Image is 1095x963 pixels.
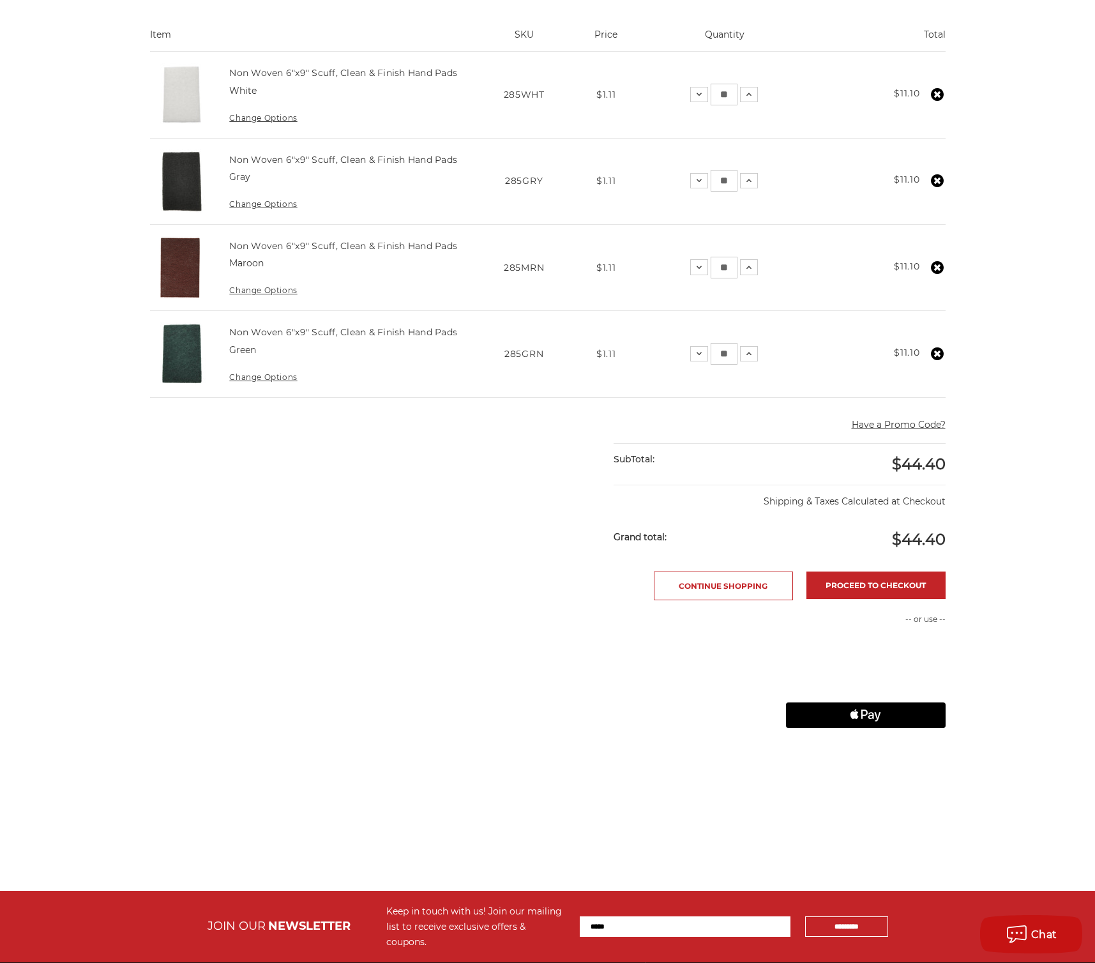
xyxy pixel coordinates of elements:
img: Non Woven 6"x9" Scuff, Clean & Finish Hand Pads [150,322,214,386]
strong: $11.10 [894,87,919,99]
th: Item [150,28,472,51]
a: Non Woven 6"x9" Scuff, Clean & Finish Hand Pads [229,240,457,252]
a: Proceed to checkout [806,572,946,599]
div: SubTotal: [614,444,780,475]
input: Non Woven 6"x9" Scuff, Clean & Finish Hand Pads Quantity: [711,84,737,105]
strong: $11.10 [894,261,919,272]
span: 285GRN [504,348,543,360]
input: Non Woven 6"x9" Scuff, Clean & Finish Hand Pads Quantity: [711,257,737,278]
span: $1.11 [596,175,616,186]
span: $44.40 [892,530,946,549]
span: $1.11 [596,89,616,100]
div: Keep in touch with us! Join our mailing list to receive exclusive offers & coupons. [386,904,567,950]
a: Non Woven 6"x9" Scuff, Clean & Finish Hand Pads [229,67,457,79]
span: 285MRN [504,262,544,273]
th: SKU [471,28,577,51]
span: JOIN OUR [208,919,266,933]
iframe: PayPal-paypal [786,639,946,664]
button: Have a Promo Code? [852,418,946,432]
dd: Maroon [229,257,264,270]
p: -- or use -- [786,614,946,625]
a: Non Woven 6"x9" Scuff, Clean & Finish Hand Pads [229,154,457,165]
a: Non Woven 6"x9" Scuff, Clean & Finish Hand Pads [229,326,457,338]
span: $1.11 [596,262,616,273]
iframe: PayPal-paylater [786,671,946,696]
dd: White [229,84,257,98]
th: Quantity [635,28,813,51]
span: $44.40 [892,455,946,473]
span: 285WHT [504,89,545,100]
input: Non Woven 6"x9" Scuff, Clean & Finish Hand Pads Quantity: [711,343,737,365]
img: Non Woven 6"x9" Scuff, Clean & Finish Hand Pads [150,63,214,126]
span: 285GRY [505,175,543,186]
button: Chat [980,915,1082,953]
th: Total [814,28,946,51]
a: Change Options [229,372,297,382]
a: Change Options [229,285,297,295]
span: NEWSLETTER [268,919,351,933]
input: Non Woven 6"x9" Scuff, Clean & Finish Hand Pads Quantity: [711,170,737,192]
strong: $11.10 [894,347,919,358]
a: Change Options [229,113,297,123]
dd: Gray [229,171,250,184]
p: Shipping & Taxes Calculated at Checkout [614,485,945,508]
a: Continue Shopping [654,572,793,600]
img: Non Woven 6"x9" Scuff, Clean & Finish Hand Pads [150,149,214,213]
dd: Green [229,344,256,357]
img: Non Woven 6"x9" Scuff, Clean & Finish Hand Pads [150,236,211,300]
th: Price [577,28,635,51]
strong: $11.10 [894,174,919,185]
a: Change Options [229,199,297,209]
span: Chat [1031,929,1057,941]
span: $1.11 [596,348,616,360]
strong: Grand total: [614,531,667,543]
